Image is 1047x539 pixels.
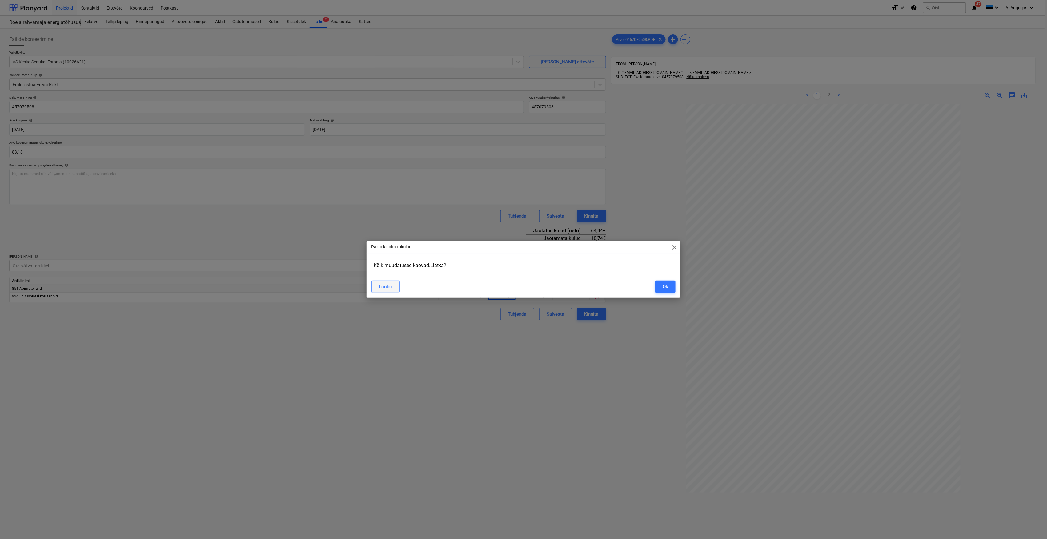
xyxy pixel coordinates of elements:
button: Loobu [371,281,400,293]
div: Loobu [379,283,392,291]
div: Ok [663,283,668,291]
p: Palun kinnita toiming [371,244,412,250]
span: close [671,244,678,251]
div: Kõik muudatused kaovad. Jätka? [371,260,676,271]
button: Ok [655,281,676,293]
